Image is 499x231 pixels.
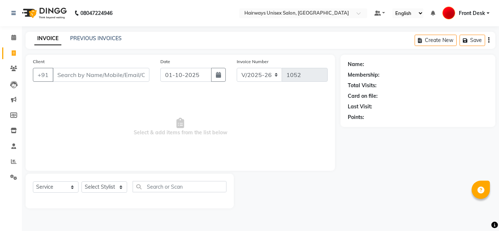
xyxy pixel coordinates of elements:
label: Invoice Number [237,58,268,65]
div: Membership: [348,71,380,79]
div: Card on file: [348,92,378,100]
label: Client [33,58,45,65]
div: Last Visit: [348,103,372,111]
div: Name: [348,61,364,68]
span: Select & add items from the list below [33,91,328,163]
button: Create New [415,35,457,46]
span: Front Desk [459,9,485,17]
div: Total Visits: [348,82,377,89]
a: PREVIOUS INVOICES [70,35,122,42]
input: Search by Name/Mobile/Email/Code [53,68,149,82]
img: Front Desk [442,7,455,19]
label: Date [160,58,170,65]
div: Points: [348,113,364,121]
b: 08047224946 [80,3,113,23]
button: +91 [33,68,53,82]
input: Search or Scan [133,181,226,192]
button: Save [460,35,485,46]
img: logo [19,3,69,23]
iframe: chat widget [468,202,492,224]
a: INVOICE [34,32,61,45]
